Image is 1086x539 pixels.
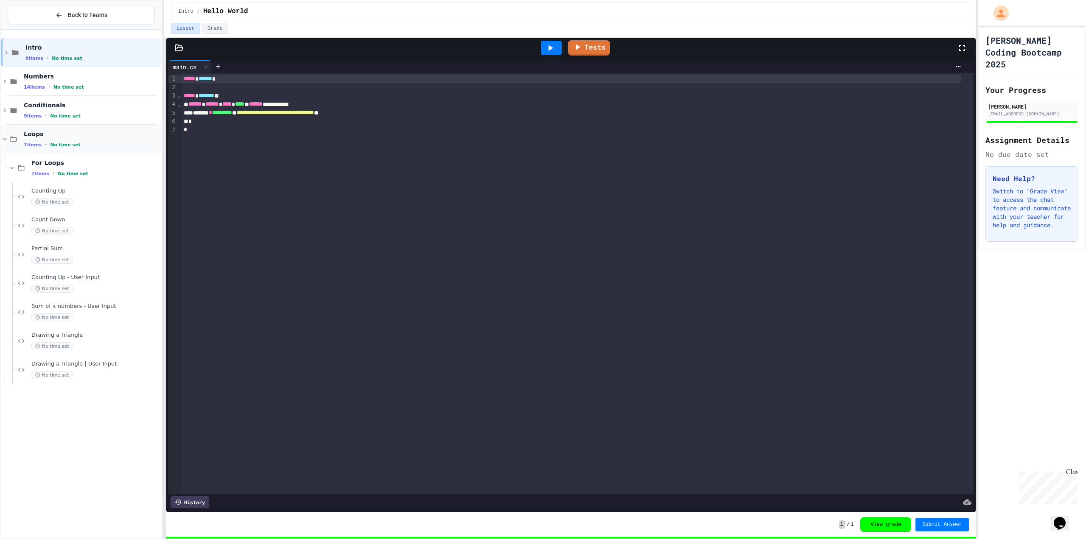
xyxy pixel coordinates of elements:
[985,3,1011,23] div: My Account
[847,521,850,528] span: /
[985,34,1078,70] h1: [PERSON_NAME] Coding Bootcamp 2025
[52,56,82,61] span: No time set
[31,332,160,339] span: Drawing a Triangle
[915,518,969,531] button: Submit Answer
[178,8,193,15] span: Intro
[24,130,160,138] span: Loops
[31,313,73,321] span: No time set
[168,100,177,109] div: 4
[3,3,59,54] div: Chat with us now!Close
[177,92,181,99] span: Fold line
[31,198,73,206] span: No time set
[31,256,73,264] span: No time set
[25,56,43,61] span: 9 items
[851,521,854,528] span: 1
[24,73,160,80] span: Numbers
[31,245,160,252] span: Partial Sum
[31,285,73,293] span: No time set
[68,11,107,20] span: Back to Teams
[1050,505,1078,531] iframe: chat widget
[168,83,177,92] div: 2
[839,520,845,529] span: 1
[31,360,160,368] span: Drawing a Triangle | User Input
[8,6,155,24] button: Back to Teams
[168,92,177,100] div: 3
[53,170,54,177] span: •
[202,23,228,34] button: Grade
[993,173,1071,184] h3: Need Help?
[1016,468,1078,504] iframe: chat widget
[50,142,81,148] span: No time set
[168,117,177,126] div: 6
[50,113,81,119] span: No time set
[45,112,47,119] span: •
[31,371,73,379] span: No time set
[24,113,42,119] span: 9 items
[24,142,42,148] span: 7 items
[168,60,211,73] div: main.cs
[168,126,177,134] div: 7
[31,274,160,281] span: Counting Up - User Input
[177,101,181,108] span: Fold line
[568,40,610,56] a: Tests
[31,171,49,176] span: 7 items
[31,342,73,350] span: No time set
[24,84,45,90] span: 14 items
[31,159,160,167] span: For Loops
[860,517,911,532] button: View grade
[985,149,1078,159] div: No due date set
[48,84,50,90] span: •
[168,75,177,83] div: 1
[988,111,1076,117] div: [EMAIL_ADDRESS][DOMAIN_NAME]
[31,187,160,195] span: Counting Up
[24,101,160,109] span: Conditionals
[985,84,1078,96] h2: Your Progress
[31,216,160,223] span: Count Down
[45,141,47,148] span: •
[31,303,160,310] span: Sum of x numbers - User Input
[922,521,962,528] span: Submit Answer
[31,227,73,235] span: No time set
[58,171,88,176] span: No time set
[171,23,200,34] button: Lesson
[197,8,200,15] span: /
[988,103,1076,110] div: [PERSON_NAME]
[168,109,177,117] div: 5
[985,134,1078,146] h2: Assignment Details
[171,496,209,508] div: History
[25,44,160,51] span: Intro
[168,62,201,71] div: main.cs
[47,55,48,61] span: •
[53,84,84,90] span: No time set
[993,187,1071,229] p: Switch to "Grade View" to access the chat feature and communicate with your teacher for help and ...
[203,6,248,17] span: Hello World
